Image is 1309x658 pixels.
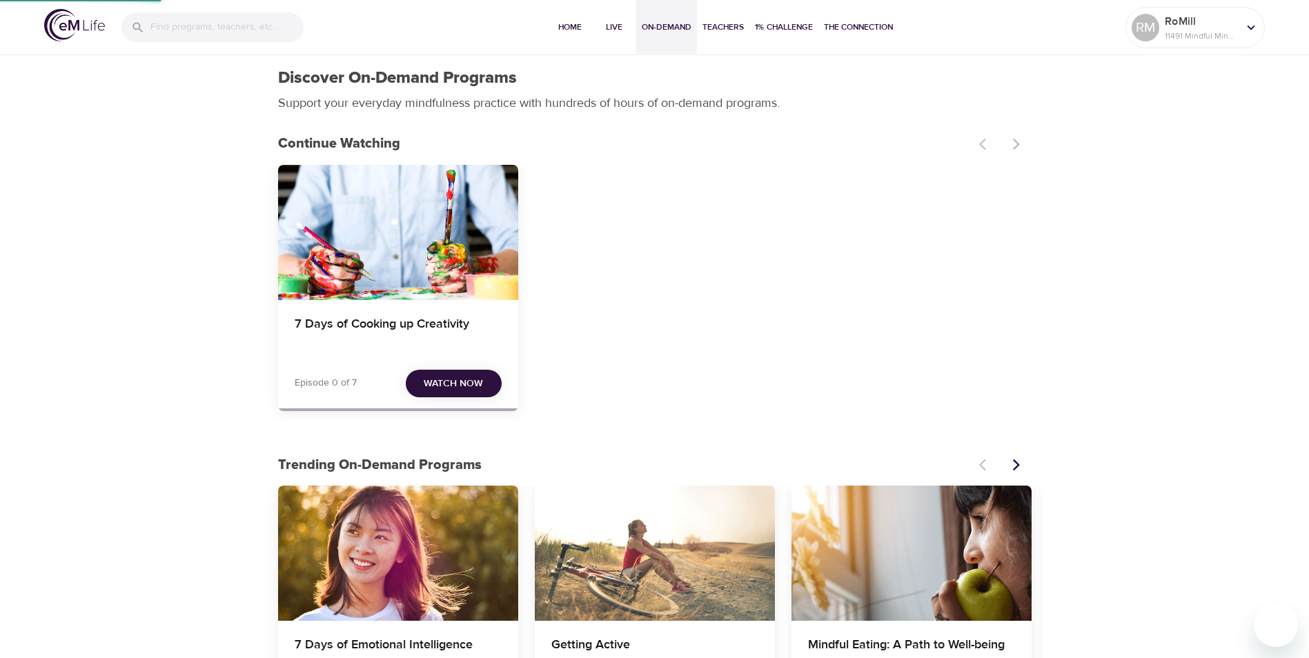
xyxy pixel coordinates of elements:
button: Watch Now [406,370,502,398]
img: logo [44,9,105,41]
p: Episode 0 of 7 [295,376,357,390]
span: Teachers [702,20,744,34]
iframe: Button to launch messaging window [1254,603,1298,647]
button: Mindful Eating: A Path to Well-being [791,486,1032,621]
div: RM [1132,14,1159,41]
span: 1% Challenge [755,20,813,34]
span: Live [598,20,631,34]
p: Support your everyday mindfulness practice with hundreds of hours of on-demand programs. [278,94,796,112]
p: RoMill [1165,13,1238,30]
button: 7 Days of Emotional Intelligence [278,486,518,621]
span: On-Demand [642,20,691,34]
span: Home [553,20,587,34]
p: Trending On-Demand Programs [278,455,971,475]
span: The Connection [824,20,893,34]
button: Getting Active [535,486,775,621]
span: Watch Now [424,375,483,392]
h4: 7 Days of Cooking up Creativity [295,317,502,350]
h1: Discover On-Demand Programs [278,68,517,88]
h3: Continue Watching [278,136,971,152]
button: Next items [1001,450,1032,480]
p: 11491 Mindful Minutes [1165,30,1238,42]
input: Find programs, teachers, etc... [150,12,304,42]
button: 7 Days of Cooking up Creativity [278,165,518,300]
